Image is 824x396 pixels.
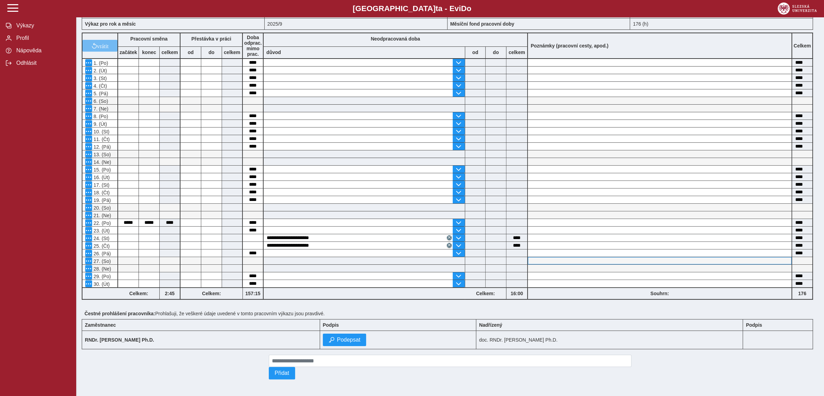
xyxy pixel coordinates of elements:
button: Menu [85,128,92,135]
b: konec [139,50,159,55]
button: Menu [85,120,92,127]
b: Celkem [794,43,811,49]
b: Celkem: [465,291,506,296]
button: Menu [85,227,92,234]
span: 19. (Pá) [92,197,111,203]
b: od [465,50,485,55]
span: Profil [14,35,70,41]
button: Menu [85,97,92,104]
b: Podpis [323,322,339,328]
span: 17. (St) [92,182,109,188]
span: 27. (So) [92,258,111,264]
button: Menu [85,174,92,181]
button: Menu [85,135,92,142]
span: 12. (Pá) [92,144,111,150]
img: logo_web_su.png [778,2,817,15]
span: 23. (Út) [92,228,110,234]
span: 25. (Čt) [92,243,110,249]
b: [GEOGRAPHIC_DATA] a - Evi [21,4,803,13]
b: 157:15 [243,291,263,296]
button: Menu [85,151,92,158]
button: Podepsat [323,334,366,346]
span: o [467,4,471,13]
button: Menu [85,219,92,226]
span: Podepsat [337,337,361,343]
button: Menu [85,82,92,89]
button: Menu [85,113,92,120]
span: Nápověda [14,47,70,54]
span: 22. (Po) [92,220,111,226]
span: 2. (Út) [92,68,107,73]
button: Menu [85,166,92,173]
span: 26. (Pá) [92,251,111,256]
b: Souhrn: [650,291,669,296]
span: 30. (Út) [92,281,110,287]
button: Menu [85,90,92,97]
b: celkem [160,50,180,55]
span: D [461,4,467,13]
button: Menu [85,265,92,272]
button: Menu [85,67,92,74]
b: Neodpracovaná doba [371,36,420,42]
span: 16. (Út) [92,175,110,180]
button: Menu [85,196,92,203]
b: Poznámky (pracovní cesty, apod.) [528,43,611,49]
span: 4. (Čt) [92,83,107,89]
b: Podpis [746,322,762,328]
span: 14. (Ne) [92,159,111,165]
b: od [180,50,201,55]
b: celkem [222,50,242,55]
b: 2:45 [160,291,180,296]
span: 18. (Čt) [92,190,110,195]
span: 20. (So) [92,205,111,211]
b: Celkem: [118,291,159,296]
span: 9. (Út) [92,121,107,127]
b: Výkaz pro rok a měsíc [85,21,136,27]
span: 11. (Čt) [92,137,110,142]
span: 10. (St) [92,129,109,134]
span: Odhlásit [14,60,70,66]
span: 5. (Pá) [92,91,108,96]
b: Celkem: [180,291,242,296]
span: 8. (Po) [92,114,108,119]
span: 13. (So) [92,152,111,157]
span: vrátit [97,43,109,49]
div: Prohlašuji, že veškeré údaje uvedené v tomto pracovním výkazu jsou pravdivé. [82,308,818,319]
div: 176 (h) [630,18,813,30]
b: Měsíční fond pracovní doby [450,21,514,27]
b: do [201,50,222,55]
button: Menu [85,273,92,280]
button: vrátit [82,40,117,52]
b: začátek [118,50,139,55]
span: Výkazy [14,23,70,29]
b: Pracovní směna [130,36,167,42]
div: 2025/9 [265,18,448,30]
b: důvod [266,50,281,55]
button: Menu [85,59,92,66]
button: Menu [85,250,92,257]
button: Menu [85,74,92,81]
button: Menu [85,242,92,249]
span: 7. (Ne) [92,106,108,112]
b: do [486,50,506,55]
button: Menu [85,204,92,211]
b: Doba odprac. mimo prac. [244,35,262,57]
span: 21. (Ne) [92,213,111,218]
button: Menu [85,158,92,165]
span: 28. (Ne) [92,266,111,272]
button: Menu [85,257,92,264]
b: celkem [506,50,527,55]
span: Přidat [275,370,289,376]
b: Přestávka v práci [191,36,231,42]
b: Nadřízený [479,322,502,328]
button: Menu [85,280,92,287]
span: 15. (Po) [92,167,111,173]
span: 6. (So) [92,98,108,104]
button: Menu [85,181,92,188]
button: Přidat [269,367,295,379]
button: Menu [85,212,92,219]
button: Menu [85,189,92,196]
button: Menu [85,105,92,112]
span: 24. (St) [92,236,109,241]
b: Čestné prohlášení pracovníka: [85,311,155,316]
